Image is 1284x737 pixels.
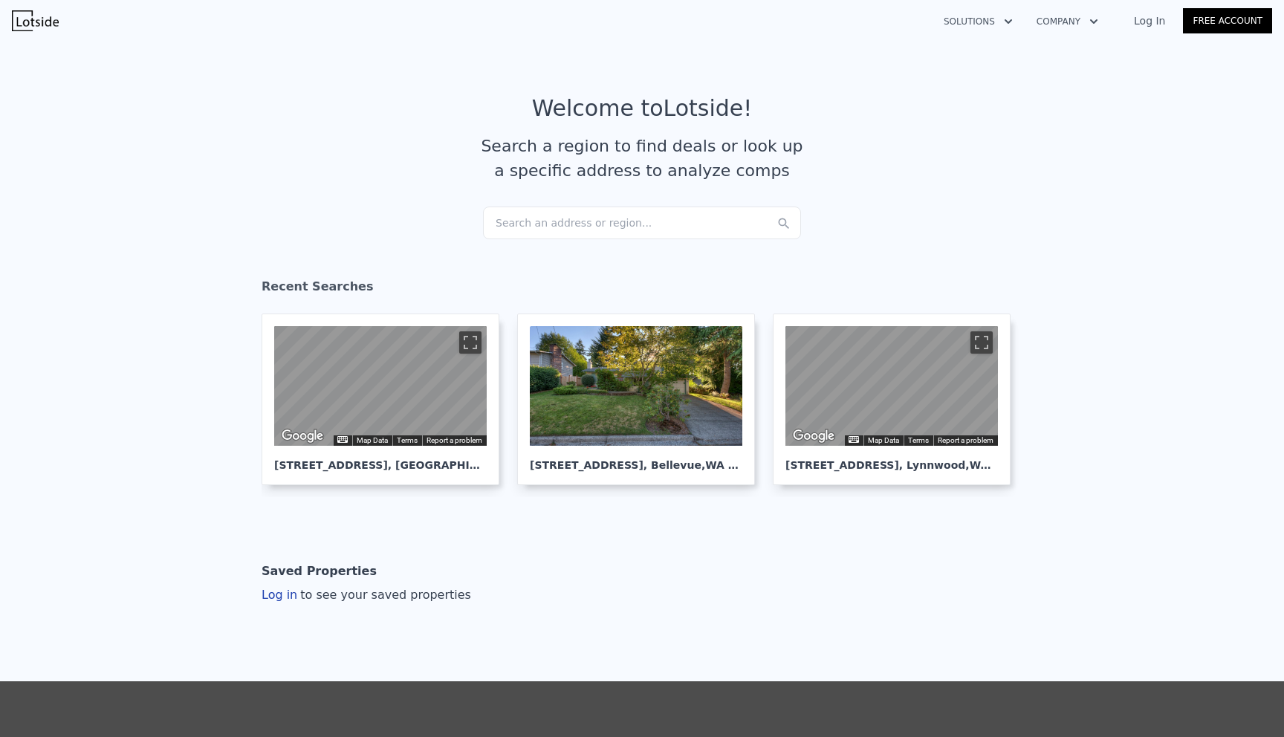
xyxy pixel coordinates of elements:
a: Terms (opens in new tab) [397,436,418,444]
div: [STREET_ADDRESS] , [GEOGRAPHIC_DATA] [274,446,487,473]
div: Welcome to Lotside ! [532,95,753,122]
a: Report a problem [938,436,993,444]
button: Solutions [932,8,1025,35]
a: [STREET_ADDRESS], Bellevue,WA 98007 [517,314,767,485]
div: Street View [274,326,487,446]
div: Map [785,326,998,446]
a: Report a problem [427,436,482,444]
a: Free Account [1183,8,1272,33]
a: Terms (opens in new tab) [908,436,929,444]
span: , WA 98036 [965,459,1028,471]
div: [STREET_ADDRESS] , Bellevue [530,446,742,473]
button: Toggle fullscreen view [459,331,481,354]
img: Lotside [12,10,59,31]
button: Map Data [868,435,899,446]
button: Keyboard shortcuts [337,436,348,443]
div: Recent Searches [262,266,1022,314]
a: Open this area in Google Maps (opens a new window) [278,426,327,446]
span: to see your saved properties [297,588,471,602]
div: Saved Properties [262,556,377,586]
button: Map Data [357,435,388,446]
button: Company [1025,8,1110,35]
a: Map [STREET_ADDRESS], Lynnwood,WA 98036 [773,314,1022,485]
img: Google [278,426,327,446]
div: [STREET_ADDRESS] , Lynnwood [785,446,998,473]
a: Log In [1116,13,1183,28]
div: Search a region to find deals or look up a specific address to analyze comps [476,134,808,183]
div: Log in [262,586,471,604]
img: Google [789,426,838,446]
div: Map [274,326,487,446]
a: Open this area in Google Maps (opens a new window) [789,426,838,446]
span: , WA 98007 [701,459,765,471]
div: Search an address or region... [483,207,801,239]
div: Street View [785,326,998,446]
button: Toggle fullscreen view [970,331,993,354]
button: Keyboard shortcuts [849,436,859,443]
a: Map [STREET_ADDRESS], [GEOGRAPHIC_DATA] [262,314,511,485]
